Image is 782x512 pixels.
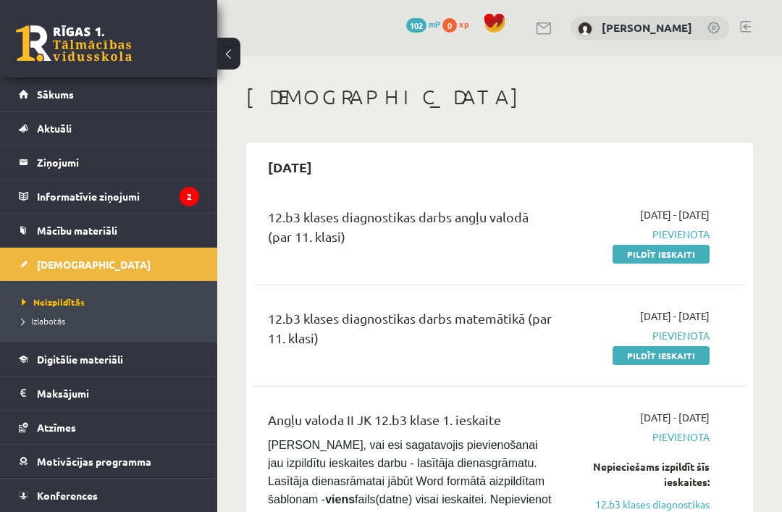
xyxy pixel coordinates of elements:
a: Pildīt ieskaiti [613,245,710,264]
legend: Informatīvie ziņojumi [37,180,199,213]
a: Maksājumi [19,377,199,410]
span: Konferences [37,489,98,502]
span: [DATE] - [DATE] [640,309,710,324]
span: Motivācijas programma [37,455,151,468]
legend: Maksājumi [37,377,199,410]
a: Neizpildītās [22,295,203,309]
div: Nepieciešams izpildīt šīs ieskaites: [577,459,710,490]
span: [DATE] - [DATE] [640,410,710,425]
a: Izlabotās [22,314,203,327]
span: Aktuāli [37,122,72,135]
span: [DATE] - [DATE] [640,207,710,222]
h2: [DATE] [253,150,327,184]
span: Atzīmes [37,421,76,434]
div: Angļu valoda II JK 12.b3 klase 1. ieskaite [268,410,555,437]
a: 102 mP [406,18,440,30]
span: Digitālie materiāli [37,353,123,366]
a: Mācību materiāli [19,214,199,247]
div: 12.b3 klases diagnostikas darbs matemātikā (par 11. klasi) [268,309,555,355]
span: Pievienota [577,227,710,242]
span: [DEMOGRAPHIC_DATA] [37,258,151,271]
span: Izlabotās [22,315,65,327]
a: Atzīmes [19,411,199,444]
div: 12.b3 klases diagnostikas darbs angļu valodā (par 11. klasi) [268,207,555,253]
span: Neizpildītās [22,296,85,308]
a: Aktuāli [19,112,199,145]
span: mP [429,18,440,30]
a: Pildīt ieskaiti [613,346,710,365]
legend: Ziņojumi [37,146,199,179]
a: Rīgas 1. Tālmācības vidusskola [16,25,132,62]
h1: [DEMOGRAPHIC_DATA] [246,85,753,109]
span: Mācību materiāli [37,224,117,237]
span: Pievienota [577,429,710,445]
i: 2 [180,187,199,206]
a: Informatīvie ziņojumi2 [19,180,199,213]
span: Sākums [37,88,74,101]
a: Digitālie materiāli [19,343,199,376]
span: Pievienota [577,328,710,343]
img: Margarita Tišuņina [578,22,592,36]
span: 102 [406,18,426,33]
a: Ziņojumi [19,146,199,179]
strong: viens [325,493,355,505]
span: 0 [442,18,457,33]
a: Motivācijas programma [19,445,199,478]
span: xp [459,18,468,30]
a: 0 xp [442,18,476,30]
a: Sākums [19,77,199,111]
a: [DEMOGRAPHIC_DATA] [19,248,199,281]
a: [PERSON_NAME] [602,20,692,35]
a: Konferences [19,479,199,512]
